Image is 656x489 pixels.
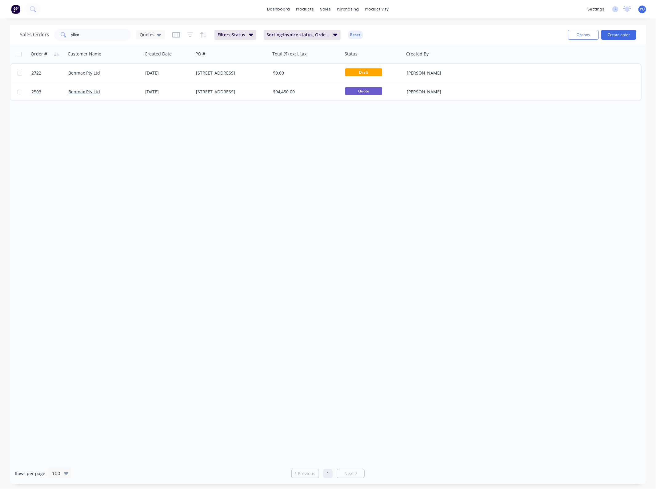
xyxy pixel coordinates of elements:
[273,70,337,76] div: $0.00
[15,471,45,477] span: Rows per page
[267,32,330,38] span: Sorting: Invoice status, Order #
[337,471,364,477] a: Next page
[406,51,429,57] div: Created By
[68,51,101,57] div: Customer Name
[68,70,100,76] a: Benmax Pty Ltd
[218,32,245,38] span: Filters: Status
[407,70,475,76] div: [PERSON_NAME]
[264,30,341,40] button: Sorting:Invoice status, Order #
[31,64,68,82] a: 2722
[345,87,382,95] span: Quote
[345,51,358,57] div: Status
[323,469,333,478] a: Page 1 is your current page
[344,471,354,477] span: Next
[264,5,293,14] a: dashboard
[140,31,154,38] span: Quotes
[31,51,47,57] div: Order #
[289,469,367,478] ul: Pagination
[31,70,41,76] span: 2722
[196,89,264,95] div: [STREET_ADDRESS]
[195,51,205,57] div: PO #
[293,5,317,14] div: products
[145,70,191,76] div: [DATE]
[640,6,645,12] span: PO
[584,5,607,14] div: settings
[145,51,172,57] div: Created Date
[292,471,319,477] a: Previous page
[348,31,363,39] button: Reset
[68,89,100,95] a: Benmax Pty Ltd
[568,30,599,40] button: Options
[407,89,475,95] div: [PERSON_NAME]
[71,29,131,41] input: Search...
[273,89,337,95] div: $94,450.00
[145,89,191,95] div: [DATE]
[601,30,636,40] button: Create order
[317,5,334,14] div: sales
[196,70,264,76] div: [STREET_ADDRESS]
[11,5,20,14] img: Factory
[31,89,41,95] span: 2503
[334,5,362,14] div: purchasing
[20,32,49,38] h1: Sales Orders
[345,68,382,76] span: Draft
[272,51,306,57] div: Total ($) excl. tax
[298,471,316,477] span: Previous
[362,5,392,14] div: productivity
[214,30,256,40] button: Filters:Status
[31,83,68,101] a: 2503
